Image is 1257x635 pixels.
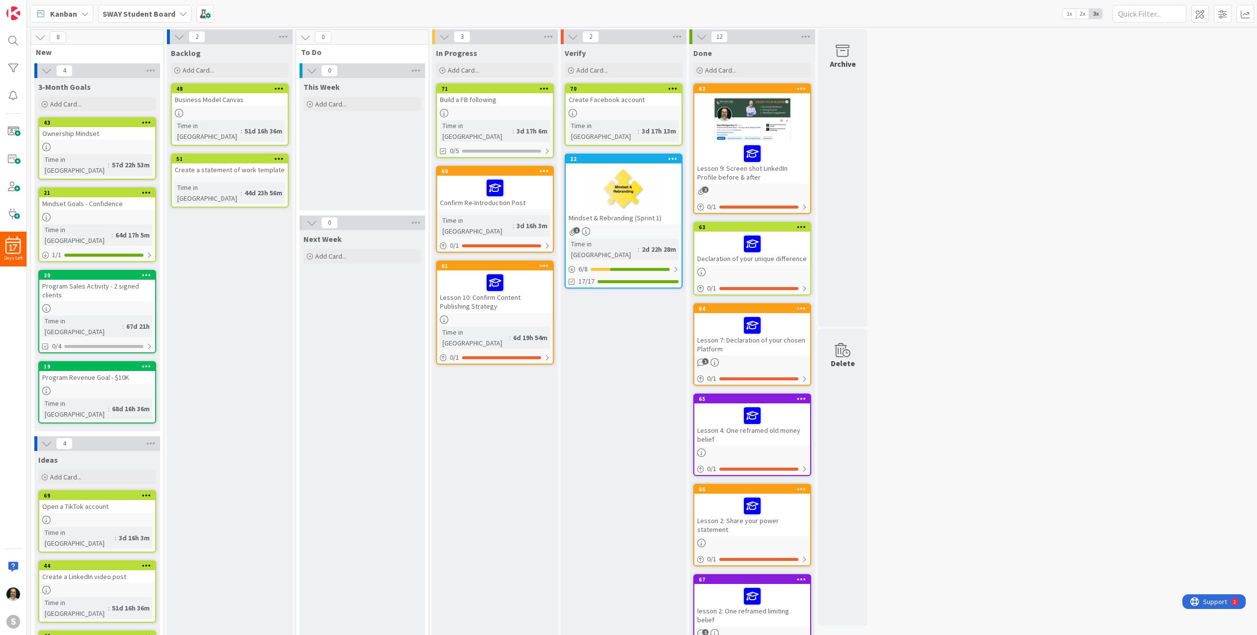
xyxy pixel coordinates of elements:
span: : [108,403,109,414]
div: 62 [694,84,810,93]
div: 64 [699,305,810,312]
div: Lesson 7: Declaration of your chosen Platform [694,313,810,355]
div: S [6,615,20,629]
div: Time in [GEOGRAPHIC_DATA] [42,398,108,420]
img: KM [6,587,20,601]
div: 68d 16h 36m [109,403,152,414]
span: 0/5 [450,146,459,156]
div: 20Program Sales Activity - 2 signed clients [39,271,155,301]
div: 61Lesson 10: Confirm Content Publishing Strategy [437,262,553,313]
span: 0 / 1 [450,352,459,363]
span: 0 [315,31,331,43]
div: Create a statement of work template [172,163,288,176]
span: : [241,126,242,136]
span: New [36,47,151,57]
div: Ownership Mindset [39,127,155,140]
div: Lesson 10: Confirm Content Publishing Strategy [437,270,553,313]
div: 2d 22h 28m [639,244,679,255]
span: : [241,187,242,198]
span: Support [21,1,45,13]
div: 69 [39,491,155,500]
div: 60Confirm Re-Introduction Post [437,167,553,209]
div: 71 [437,84,553,93]
span: 0/4 [52,341,61,351]
div: 67lesson 2: One reframed limiting belief [694,575,810,626]
span: Add Card... [448,66,479,75]
div: Declaration of your unique difference [694,232,810,265]
div: 48Business Model Canvas [172,84,288,106]
div: 61 [437,262,553,270]
div: Delete [831,357,855,369]
span: : [513,220,514,231]
span: Add Card... [315,252,347,261]
span: 3 [454,31,470,43]
span: : [638,244,639,255]
span: Add Card... [576,66,608,75]
span: To Do [301,47,416,57]
span: Add Card... [50,100,82,108]
div: Mindset Goals - Confidence [39,197,155,210]
div: Time in [GEOGRAPHIC_DATA] [42,316,122,337]
div: 64d 17h 5m [113,230,152,240]
div: 64 [694,304,810,313]
div: 44Create a LinkedIn video post [39,561,155,583]
div: 64Lesson 7: Declaration of your chosen Platform [694,304,810,355]
span: Done [693,48,712,58]
div: Mindset & Rebranding (Sprint 1) [566,212,682,224]
div: 3d 16h 3m [514,220,550,231]
div: Create Facebook account [566,93,682,106]
span: : [122,321,124,332]
span: 4 [56,438,73,450]
div: Program Sales Activity - 2 signed clients [39,280,155,301]
span: 1 [702,358,709,365]
div: 62Lesson 9: Screen shot LinkedIn Profile before & after [694,84,810,184]
div: Lesson 4: One reframed old money belief [694,403,810,446]
span: Add Card... [315,100,347,108]
div: 43Ownership Mindset [39,118,155,140]
span: 2x [1076,9,1089,19]
div: Time in [GEOGRAPHIC_DATA] [569,120,638,142]
div: Open a TikTok account [39,500,155,513]
div: 43 [44,119,155,126]
div: 60 [437,167,553,176]
div: 0/1 [694,553,810,565]
div: 63 [694,223,810,232]
span: 1 / 1 [52,250,61,260]
div: Archive [830,58,856,70]
div: 51d 16h 36m [242,126,285,136]
div: 44 [44,562,155,569]
div: 66 [694,485,810,494]
div: 69Open a TikTok account [39,491,155,513]
span: 6 / 8 [578,264,588,274]
span: 8 [50,31,66,43]
div: Time in [GEOGRAPHIC_DATA] [440,120,513,142]
div: Time in [GEOGRAPHIC_DATA] [440,215,513,237]
span: Verify [565,48,586,58]
div: 71 [441,85,553,92]
div: 61 [441,263,553,269]
span: 0 / 1 [707,202,716,212]
div: 67d 21h [124,321,152,332]
input: Quick Filter... [1113,5,1186,23]
span: 2 [702,186,709,193]
span: This Week [303,82,340,92]
div: 3d 17h 6m [514,126,550,136]
span: 0 / 1 [707,373,716,384]
div: Business Model Canvas [172,93,288,106]
span: 3x [1089,9,1102,19]
span: Next Week [303,234,342,244]
span: : [108,159,109,170]
span: 2 [189,31,205,43]
div: Time in [GEOGRAPHIC_DATA] [42,527,115,549]
span: : [513,126,514,136]
div: 69 [44,492,155,499]
div: 48 [176,85,288,92]
b: SWAY Student Board [103,9,175,19]
div: 51 [176,156,288,162]
div: Time in [GEOGRAPHIC_DATA] [42,224,111,246]
span: 17 [9,244,17,251]
span: : [638,126,639,136]
span: 0 / 1 [707,283,716,293]
div: 66Lesson 2: Share your power statement [694,485,810,536]
div: 3d 17h 13m [639,126,679,136]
